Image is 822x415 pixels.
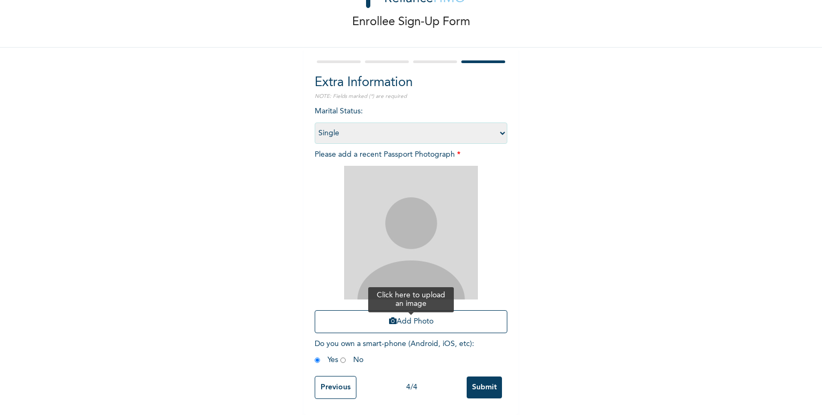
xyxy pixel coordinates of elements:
[315,376,356,399] input: Previous
[315,340,474,364] span: Do you own a smart-phone (Android, iOS, etc) : Yes No
[315,107,507,137] span: Marital Status :
[356,382,467,393] div: 4 / 4
[352,13,470,31] p: Enrollee Sign-Up Form
[315,73,507,93] h2: Extra Information
[315,151,507,339] span: Please add a recent Passport Photograph
[315,93,507,101] p: NOTE: Fields marked (*) are required
[315,310,507,333] button: Add Photo
[467,376,502,398] input: Submit
[344,166,478,299] img: Crop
